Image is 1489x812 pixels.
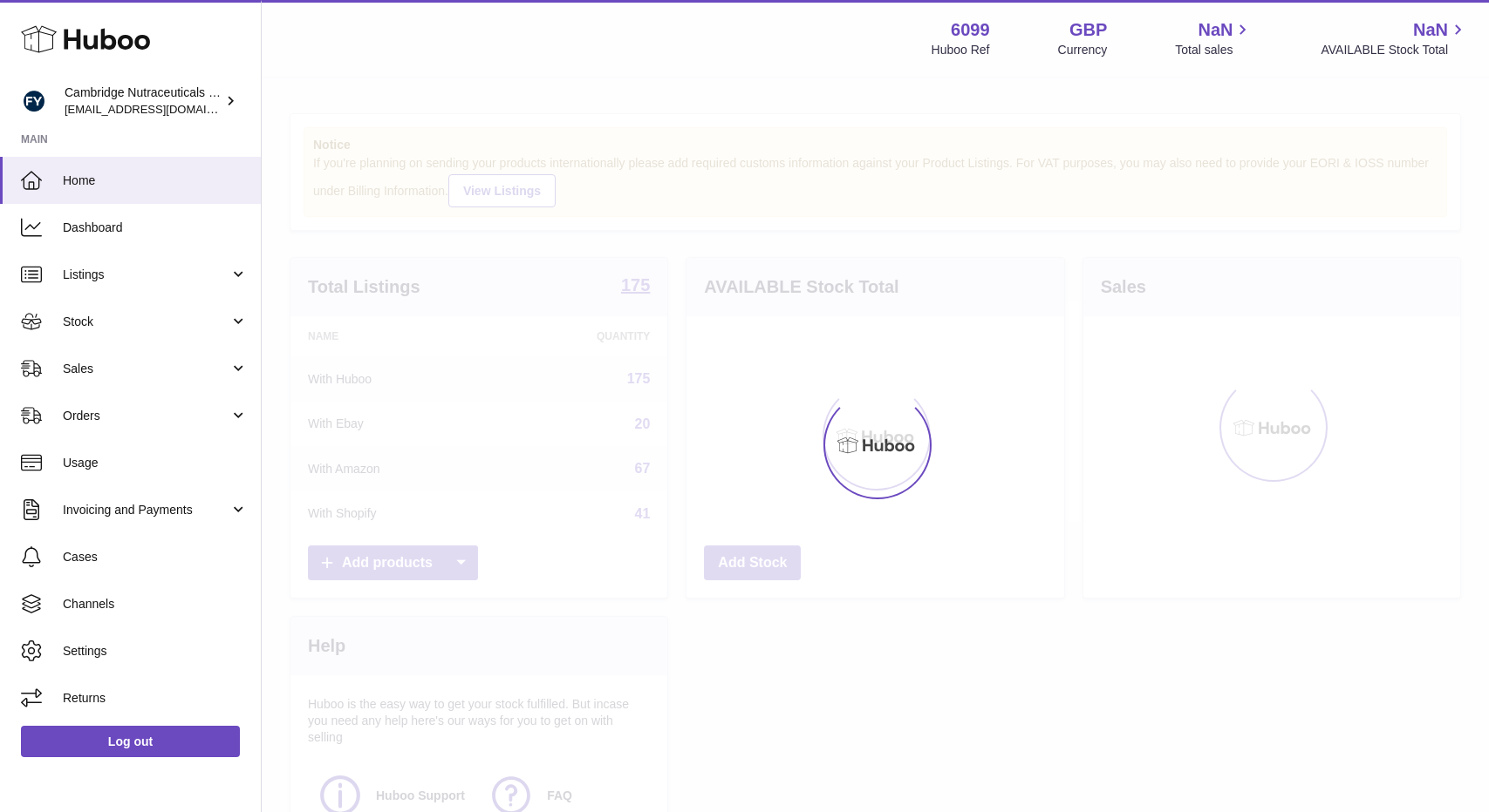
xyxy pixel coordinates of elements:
strong: 6099 [951,18,990,42]
a: Log out [21,726,240,757]
div: Currency [1058,42,1108,58]
span: Stock [63,314,229,330]
strong: GBP [1069,18,1107,42]
a: NaN AVAILABLE Stock Total [1321,18,1468,58]
span: [EMAIL_ADDRESS][DOMAIN_NAME] [65,102,256,116]
span: Channels [63,596,248,612]
span: Home [63,173,248,189]
span: Settings [63,643,248,660]
span: Sales [63,361,229,377]
span: Total sales [1175,42,1253,58]
span: NaN [1198,18,1233,42]
span: Listings [63,267,229,283]
span: NaN [1413,18,1448,42]
img: huboo@camnutra.com [21,88,47,114]
span: Orders [63,408,229,424]
span: Invoicing and Payments [63,502,229,518]
span: Dashboard [63,220,248,236]
div: Huboo Ref [932,42,990,58]
span: Cases [63,549,248,565]
span: AVAILABLE Stock Total [1321,42,1468,58]
span: Returns [63,690,248,707]
span: Usage [63,455,248,471]
div: Cambridge Nutraceuticals Ltd [65,85,222,118]
a: NaN Total sales [1175,18,1253,58]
